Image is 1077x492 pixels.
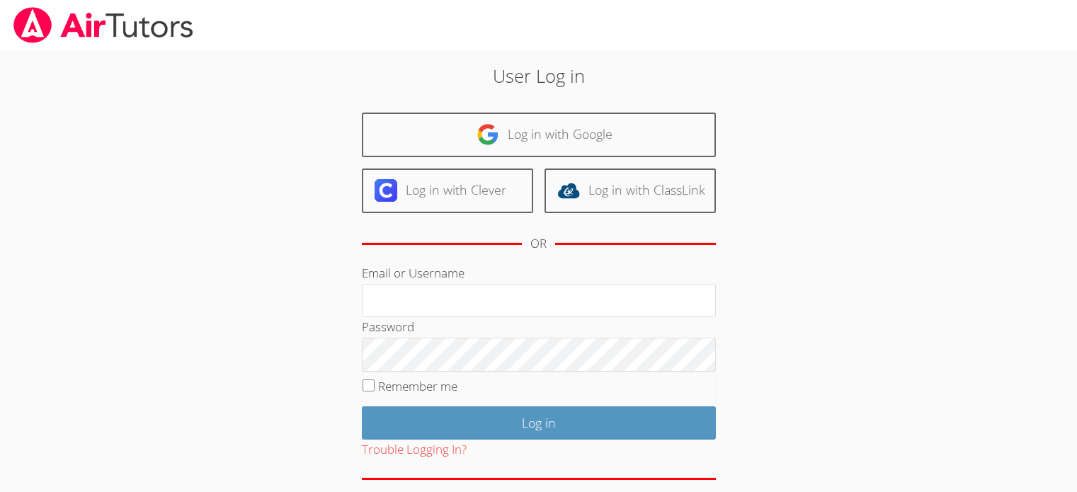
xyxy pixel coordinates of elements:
[557,179,580,202] img: classlink-logo-d6bb404cc1216ec64c9a2012d9dc4662098be43eaf13dc465df04b49fa7ab582.svg
[248,62,829,89] h2: User Log in
[545,168,716,213] a: Log in with ClassLink
[378,378,457,394] label: Remember me
[375,179,397,202] img: clever-logo-6eab21bc6e7a338710f1a6ff85c0baf02591cd810cc4098c63d3a4b26e2feb20.svg
[362,113,716,157] a: Log in with Google
[12,7,195,43] img: airtutors_banner-c4298cdbf04f3fff15de1276eac7730deb9818008684d7c2e4769d2f7ddbe033.png
[362,265,465,281] label: Email or Username
[362,440,467,460] button: Trouble Logging In?
[362,319,414,335] label: Password
[362,406,716,440] input: Log in
[362,168,533,213] a: Log in with Clever
[477,123,499,146] img: google-logo-50288ca7cdecda66e5e0955fdab243c47b7ad437acaf1139b6f446037453330a.svg
[530,234,547,254] div: OR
